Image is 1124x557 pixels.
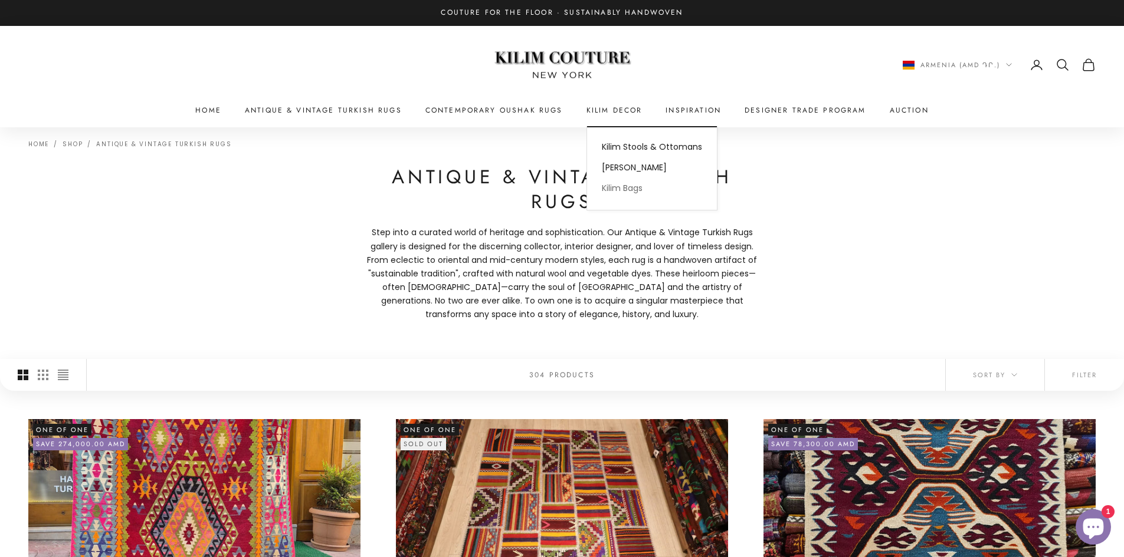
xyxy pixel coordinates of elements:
img: Armenia [903,61,915,70]
button: Change country or currency [903,60,1012,70]
span: One of One [33,424,91,436]
button: Switch to smaller product images [38,359,48,391]
sold-out-badge: Sold out [401,438,446,450]
summary: Kilim Decor [586,104,643,116]
button: Switch to compact product images [58,359,68,391]
span: One of One [768,424,827,436]
a: Inspiration [666,104,721,116]
p: Step into a curated world of heritage and sophistication. Our Antique & Vintage Turkish Rugs gall... [362,226,763,321]
on-sale-badge: Save 274,000.00 AMD [33,438,128,450]
p: Couture for the Floor · Sustainably Handwoven [441,7,683,19]
a: Home [195,104,221,116]
a: Antique & Vintage Turkish Rugs [245,104,402,116]
a: Kilim Stools & Ottomans [587,137,717,157]
nav: Primary navigation [28,104,1096,116]
img: Logo of Kilim Couture New York [489,37,636,93]
a: Shop [63,140,83,149]
nav: Breadcrumb [28,139,231,147]
a: Auction [890,104,929,116]
button: Filter [1045,359,1124,391]
span: One of One [401,424,459,436]
button: Switch to larger product images [18,359,28,391]
span: Sort by [973,370,1017,380]
button: Sort by [946,359,1044,391]
a: Designer Trade Program [745,104,866,116]
a: Contemporary Oushak Rugs [425,104,563,116]
inbox-online-store-chat: Shopify online store chat [1072,509,1115,548]
a: [PERSON_NAME] [587,157,717,178]
h1: Antique & Vintage Turkish Rugs [362,165,763,214]
a: Home [28,140,49,149]
nav: Secondary navigation [903,58,1096,72]
span: Armenia (AMD դր.) [920,60,1000,70]
a: Kilim Bags [587,178,717,199]
p: 304 products [529,369,595,381]
a: Antique & Vintage Turkish Rugs [96,140,231,149]
on-sale-badge: Save 78,300.00 AMD [768,438,858,450]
